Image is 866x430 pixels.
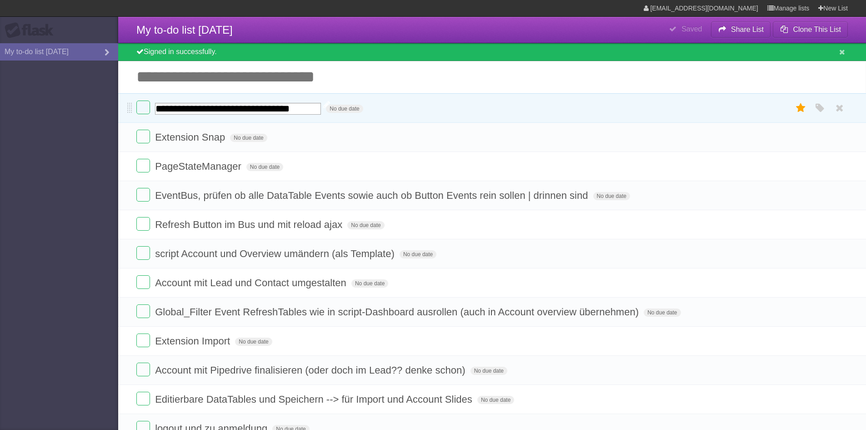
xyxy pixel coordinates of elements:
[792,101,810,116] label: Star task
[155,161,244,172] span: PageStateManager
[136,392,150,405] label: Done
[155,277,349,288] span: Account mit Lead und Contact umgestalten
[351,279,388,288] span: No due date
[326,105,363,113] span: No due date
[136,188,150,202] label: Done
[155,132,227,143] span: Extension Snap
[400,250,436,258] span: No due date
[230,134,267,142] span: No due date
[471,367,507,375] span: No due date
[5,22,59,39] div: Flask
[136,275,150,289] label: Done
[136,130,150,143] label: Done
[155,219,345,230] span: Refresh Button im Bus und mit reload ajax
[136,217,150,231] label: Done
[136,363,150,376] label: Done
[235,338,272,346] span: No due date
[136,101,150,114] label: Done
[155,364,467,376] span: Account mit Pipedrive finalisieren (oder doch im Lead?? denke schon)
[731,25,764,33] b: Share List
[793,25,841,33] b: Clone This List
[593,192,630,200] span: No due date
[136,159,150,172] label: Done
[155,394,475,405] span: Editierbare DataTables und Speichern --> für Import und Account Slides
[155,335,232,347] span: Extension Import
[136,246,150,260] label: Done
[136,24,233,36] span: My to-do list [DATE]
[155,306,641,318] span: Global_Filter Event RefreshTables wie in script-Dashboard ausrollen (auch in Account overview übe...
[711,21,771,38] button: Share List
[773,21,848,38] button: Clone This List
[155,190,590,201] span: EventBus, prüfen ob alle DataTable Events sowie auch ob Button Events rein sollen | drinnen sind
[136,304,150,318] label: Done
[477,396,514,404] span: No due date
[644,309,681,317] span: No due date
[136,334,150,347] label: Done
[118,43,866,61] div: Signed in successfully.
[155,248,397,259] span: script Account und Overview umändern (als Template)
[347,221,384,229] span: No due date
[681,25,702,33] b: Saved
[246,163,283,171] span: No due date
